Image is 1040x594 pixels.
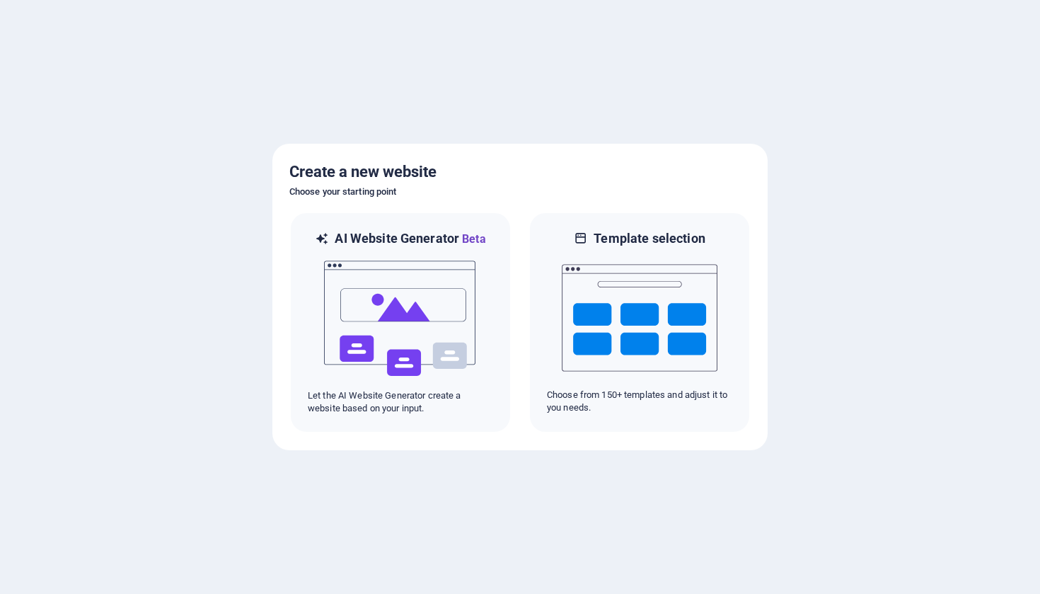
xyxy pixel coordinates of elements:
h6: AI Website Generator [335,230,485,248]
div: AI Website GeneratorBetaaiLet the AI Website Generator create a website based on your input. [289,212,512,433]
h6: Template selection [594,230,705,247]
h6: Choose your starting point [289,183,751,200]
p: Choose from 150+ templates and adjust it to you needs. [547,389,732,414]
img: ai [323,248,478,389]
div: Template selectionChoose from 150+ templates and adjust it to you needs. [528,212,751,433]
span: Beta [459,232,486,246]
p: Let the AI Website Generator create a website based on your input. [308,389,493,415]
h5: Create a new website [289,161,751,183]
